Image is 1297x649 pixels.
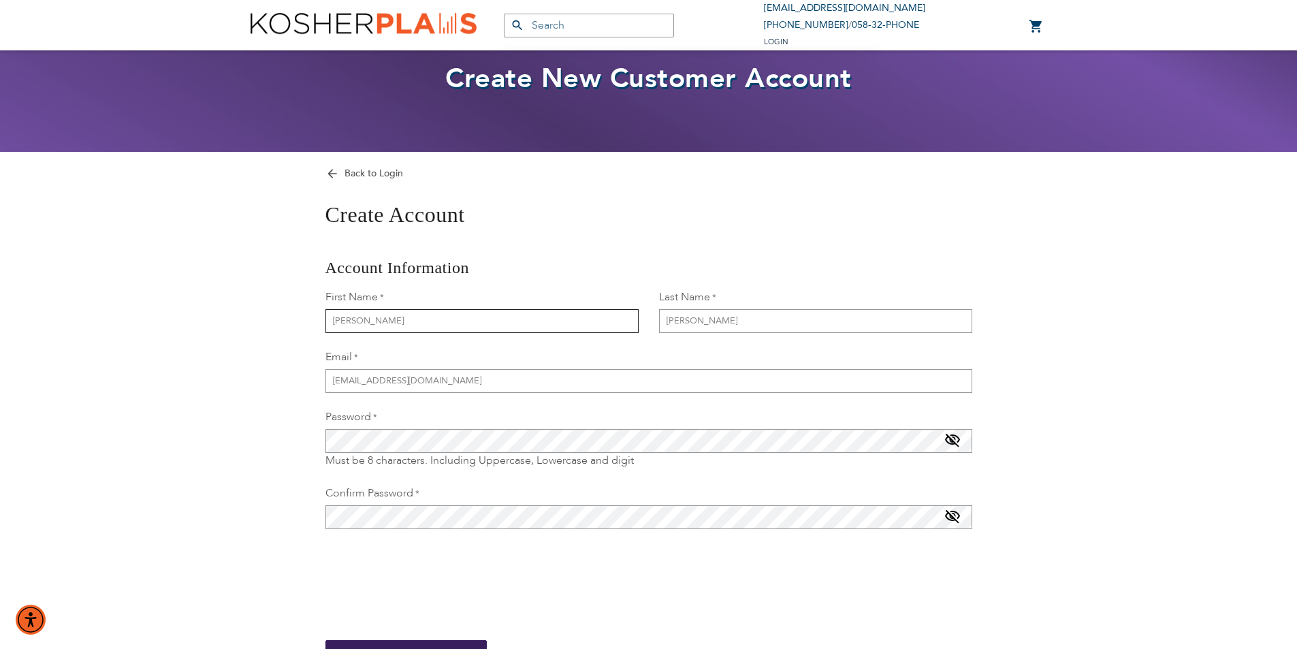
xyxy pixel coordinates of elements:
[325,409,371,424] span: Password
[764,1,925,14] a: [EMAIL_ADDRESS][DOMAIN_NAME]
[504,14,674,37] input: Search
[325,202,465,227] span: Create Account
[325,309,639,333] input: First Name
[325,289,378,304] span: First Name
[251,13,477,38] img: Kosher Plans
[325,167,403,180] a: Back to Login
[445,60,852,97] span: Create New Customer Account
[325,349,352,364] span: Email
[345,167,403,180] span: Back to Login
[659,289,710,304] span: Last Name
[764,18,848,31] a: [PHONE_NUMBER]
[325,369,972,393] input: Email
[852,18,919,31] a: 058-32-PHONE
[325,257,972,279] h3: Account Information
[764,17,925,34] li: /
[764,37,788,47] span: Login
[325,453,634,468] span: Must be 8 characters. Including Uppercase, Lowercase and digit
[325,486,413,501] span: Confirm Password
[659,309,972,333] input: Last Name
[16,605,46,635] div: Accessibility Menu
[325,556,532,609] iframe: reCAPTCHA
